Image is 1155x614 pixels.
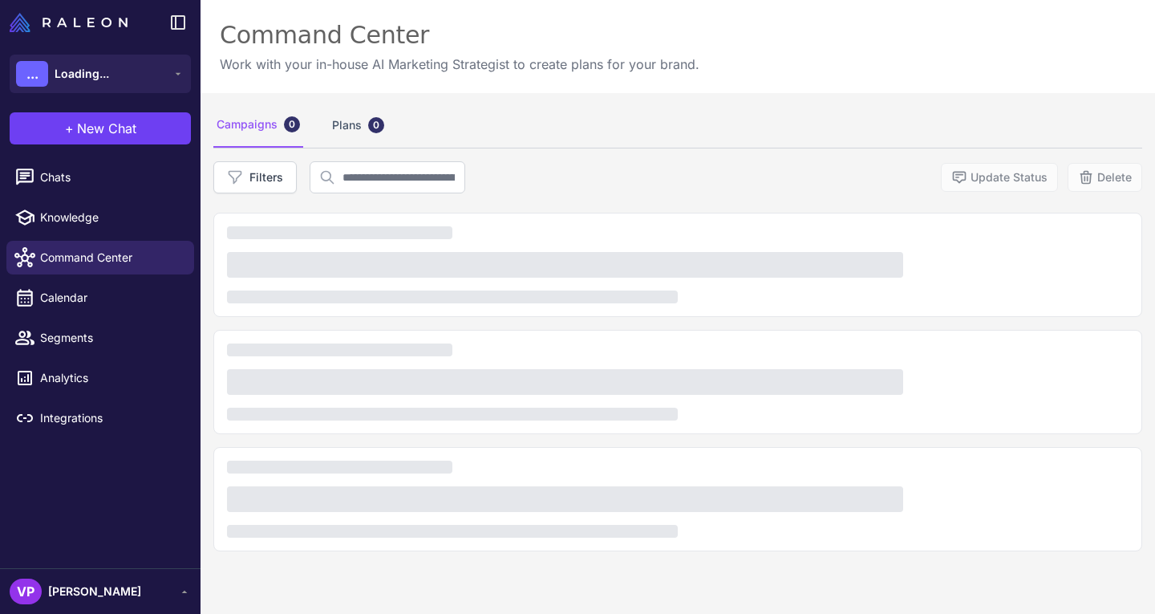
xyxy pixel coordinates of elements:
img: Raleon Logo [10,13,128,32]
span: + [65,119,74,138]
span: Analytics [40,369,181,387]
a: Calendar [6,281,194,315]
div: Command Center [220,19,699,51]
button: Update Status [941,163,1058,192]
div: 0 [284,116,300,132]
a: Command Center [6,241,194,274]
div: Plans [329,103,387,148]
span: Knowledge [40,209,181,226]
span: Calendar [40,289,181,307]
div: VP [10,579,42,604]
div: Campaigns [213,103,303,148]
span: New Chat [77,119,136,138]
span: [PERSON_NAME] [48,583,141,600]
button: Delete [1068,163,1142,192]
span: Loading... [55,65,109,83]
a: Analytics [6,361,194,395]
button: Filters [213,161,297,193]
span: Chats [40,169,181,186]
div: ... [16,61,48,87]
a: Segments [6,321,194,355]
button: ...Loading... [10,55,191,93]
span: Command Center [40,249,181,266]
p: Work with your in-house AI Marketing Strategist to create plans for your brand. [220,55,699,74]
button: +New Chat [10,112,191,144]
span: Integrations [40,409,181,427]
span: Segments [40,329,181,347]
a: Integrations [6,401,194,435]
a: Chats [6,161,194,194]
a: Knowledge [6,201,194,234]
div: 0 [368,117,384,133]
